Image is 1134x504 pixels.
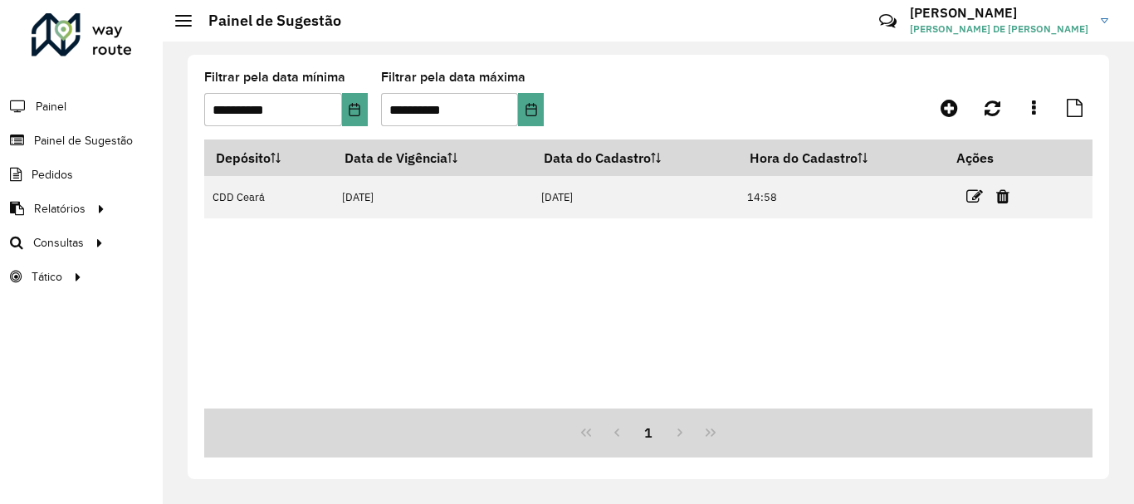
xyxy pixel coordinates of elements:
th: Data do Cadastro [532,140,738,176]
a: Excluir [996,185,1009,208]
h2: Painel de Sugestão [192,12,341,30]
span: Pedidos [32,166,73,183]
span: [PERSON_NAME] DE [PERSON_NAME] [910,22,1088,37]
span: Relatórios [34,200,86,218]
a: Contato Rápido [870,3,906,39]
button: 1 [633,417,664,448]
span: Painel [36,98,66,115]
button: Choose Date [342,93,368,126]
td: [DATE] [333,176,532,218]
td: 14:58 [738,176,945,218]
th: Hora do Cadastro [738,140,945,176]
span: Painel de Sugestão [34,132,133,149]
th: Ações [945,140,1044,175]
span: Consultas [33,234,84,252]
label: Filtrar pela data máxima [381,67,525,87]
a: Editar [966,185,983,208]
label: Filtrar pela data mínima [204,67,345,87]
button: Choose Date [518,93,544,126]
td: CDD Ceará [204,176,333,218]
span: Tático [32,268,62,286]
h3: [PERSON_NAME] [910,5,1088,21]
td: [DATE] [532,176,738,218]
th: Depósito [204,140,333,176]
th: Data de Vigência [333,140,532,176]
